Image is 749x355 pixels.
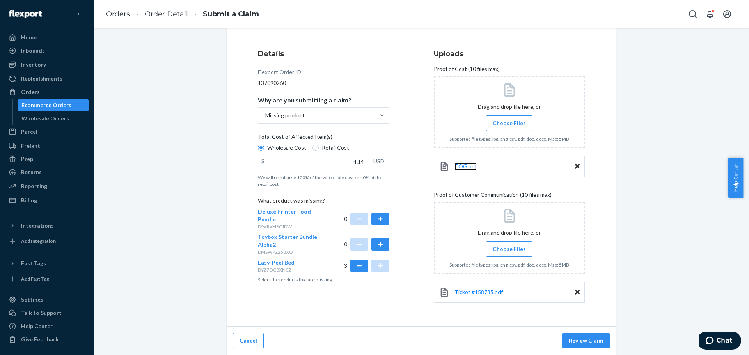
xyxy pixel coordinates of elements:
h3: Details [258,49,389,59]
img: Flexport logo [9,10,42,18]
div: Inventory [21,61,46,69]
a: Wholesale Orders [18,112,89,125]
a: Prep [5,153,89,165]
span: Total Cost of Affected Item(s) [258,133,332,144]
div: Talk to Support [21,309,62,317]
div: Ecommerce Orders [21,101,71,109]
button: Open notifications [702,6,718,22]
button: Fast Tags [5,257,89,270]
span: Toybox Starter Bundle Alpha2 [258,233,317,248]
div: 3 [344,259,390,273]
a: Ticket #158785.pdf [454,288,503,296]
p: Select the products that are missing [258,276,389,283]
div: Add Fast Tag [21,276,49,282]
div: Home [21,34,37,41]
div: Parcel [21,128,37,136]
div: Inbounds [21,47,45,55]
div: Orders [21,88,40,96]
a: Submit a Claim [203,10,259,18]
div: Reporting [21,182,47,190]
span: Deluxe Printer Food Bundle [258,208,311,223]
div: Give Feedback [21,336,59,343]
div: Returns [21,168,42,176]
div: 0 [344,208,390,230]
div: Replenishments [21,75,62,83]
a: Orders [106,10,130,18]
span: Proof of Cost (10 files max) [434,65,500,76]
span: Proof of Customer Communication (10 files max) [434,191,552,202]
a: Settings [5,293,89,306]
input: Retail Cost [312,145,319,151]
button: Close Navigation [73,6,89,22]
div: $ [258,154,268,169]
a: Freight [5,140,89,152]
a: Help Center [5,320,89,332]
a: Orders [5,86,89,98]
button: Give Feedback [5,333,89,346]
span: Choose Files [493,245,526,253]
span: Retail Cost [322,144,349,152]
a: Add Integration [5,235,89,247]
div: 0 [344,233,390,255]
div: Wholesale Orders [21,115,69,122]
button: Cancel [233,333,264,348]
a: Parcel [5,125,89,138]
h3: Uploads [434,49,585,59]
a: Order Detail [145,10,188,18]
div: Help Center [21,322,53,330]
span: Easy-Peel Bed [258,259,295,266]
a: Add Fast Tag [5,273,89,285]
a: COG.pdf [454,162,477,170]
span: Ticket #158785.pdf [454,289,503,295]
button: Integrations [5,219,89,232]
div: Missing product [265,111,305,119]
div: Prep [21,155,33,163]
div: USD [369,154,389,169]
div: Billing [21,196,37,204]
ol: breadcrumbs [100,3,265,26]
a: Reporting [5,180,89,193]
a: Home [5,31,89,44]
button: Open Search Box [685,6,701,22]
div: Freight [21,142,40,150]
input: $USD [258,154,369,169]
button: Review Claim [562,333,610,348]
a: Inventory [5,58,89,71]
div: Fast Tags [21,260,46,267]
span: Choose Files [493,119,526,127]
p: What product was missing? [258,197,389,208]
iframe: Opens a widget where you can chat to one of our agents [699,332,741,351]
p: Why are you submitting a claim? [258,96,351,104]
p: D9XRXH8CJDW [258,223,324,230]
a: Returns [5,166,89,178]
div: Integrations [21,222,54,230]
div: Flexport Order ID [258,68,301,79]
a: Billing [5,194,89,207]
div: 137090260 [258,79,389,87]
button: Help Center [728,158,743,198]
div: Settings [21,296,43,304]
p: DMSW7Z258XQ [258,249,324,255]
input: Wholesale Cost [258,145,264,151]
p: DYZ7QC8XNCZ [258,267,324,273]
p: We will reimburse 100% of the wholesale cost or 40% of the retail cost [258,174,389,187]
div: Add Integration [21,238,56,244]
a: Inbounds [5,44,89,57]
button: Open account menu [719,6,735,22]
a: Replenishments [5,72,89,85]
a: Ecommerce Orders [18,99,89,111]
span: Wholesale Cost [267,144,306,152]
button: Talk to Support [5,307,89,319]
